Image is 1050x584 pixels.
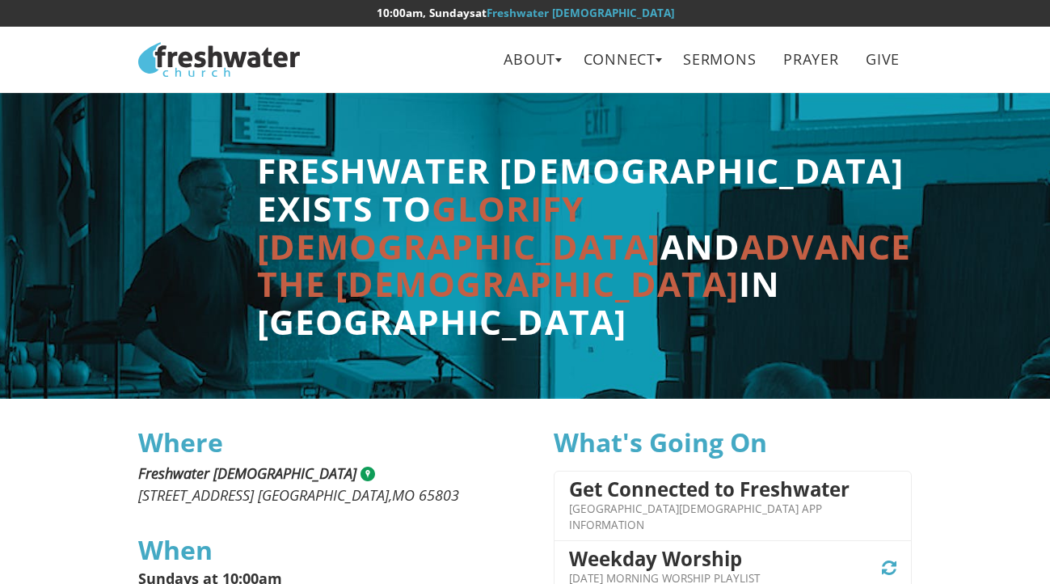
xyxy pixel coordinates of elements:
a: Sermons [672,41,768,78]
span: glorify [DEMOGRAPHIC_DATA] [257,184,660,269]
address: , [138,463,495,506]
span: MO [392,485,415,505]
h3: What's Going On [554,428,911,456]
a: Freshwater [DEMOGRAPHIC_DATA] [487,6,674,20]
h4: Get Connected to Freshwater [569,479,896,500]
a: About [492,41,567,78]
span: [GEOGRAPHIC_DATA] [258,485,389,505]
span: Ongoing [879,558,898,577]
h2: Freshwater [DEMOGRAPHIC_DATA] exists to and in [GEOGRAPHIC_DATA] [257,151,912,341]
a: Prayer [772,41,850,78]
span: Freshwater [DEMOGRAPHIC_DATA] [138,463,356,483]
h4: Weekday Worship [569,548,760,569]
img: Freshwater Church [138,42,300,77]
p: [GEOGRAPHIC_DATA][DEMOGRAPHIC_DATA] App Information [569,501,896,534]
time: 10:00am, Sundays [377,6,475,20]
h3: When [138,535,495,564]
a: Connect [571,41,668,78]
span: [STREET_ADDRESS] [138,485,254,505]
h3: Where [138,428,495,456]
a: Get Connected to Freshwater [GEOGRAPHIC_DATA][DEMOGRAPHIC_DATA] App Information [569,477,896,535]
span: 65803 [419,485,459,505]
span: advance the [DEMOGRAPHIC_DATA] [257,222,912,307]
h6: at [138,7,911,19]
a: Give [854,41,912,78]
